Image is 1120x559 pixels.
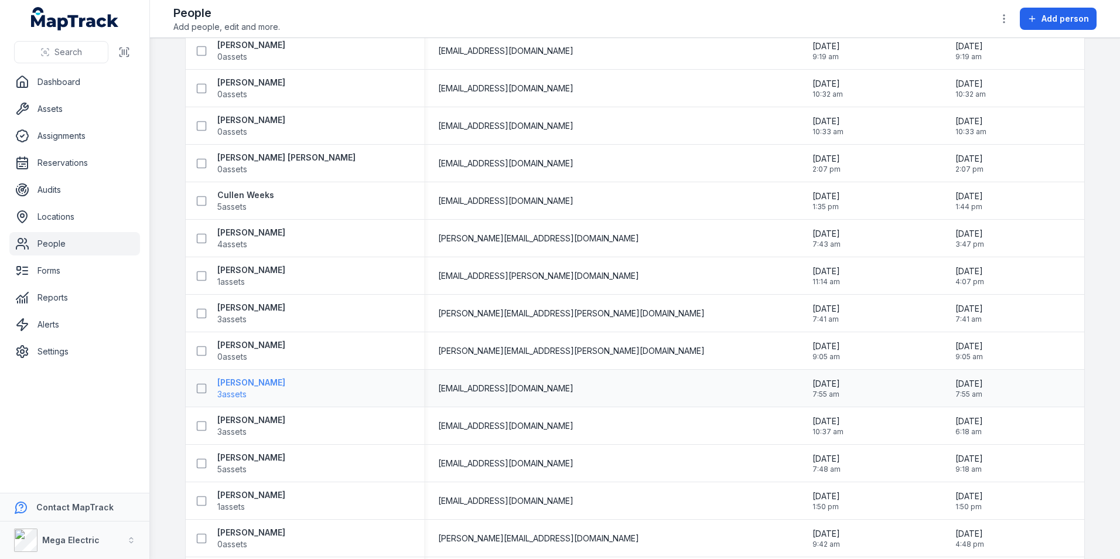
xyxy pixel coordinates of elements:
[955,352,983,362] span: 9:05 am
[955,228,984,249] time: 31/10/2024, 3:47:40 pm
[1042,13,1089,25] span: Add person
[812,465,841,474] span: 7:48 am
[955,378,983,399] time: 11/08/2025, 7:55:43 am
[1020,8,1097,30] button: Add person
[955,202,983,212] span: 1:44 pm
[217,77,285,100] a: [PERSON_NAME]0assets
[217,39,285,51] strong: [PERSON_NAME]
[217,163,247,175] span: 0 assets
[36,502,114,512] strong: Contact MapTrack
[812,303,840,315] span: [DATE]
[955,528,984,549] time: 24/06/2025, 4:48:52 pm
[955,315,983,324] span: 7:41 am
[217,426,247,438] span: 3 assets
[217,527,285,550] a: [PERSON_NAME]0assets
[217,189,274,213] a: Cullen Weeks5assets
[955,340,983,362] time: 27/06/2025, 9:05:33 am
[812,490,840,512] time: 17/07/2025, 1:50:50 pm
[812,352,840,362] span: 9:05 am
[54,46,82,58] span: Search
[812,115,844,127] span: [DATE]
[173,21,280,33] span: Add people, edit and more.
[955,165,984,174] span: 2:07 pm
[217,463,247,475] span: 5 assets
[812,190,840,212] time: 17/07/2025, 1:35:56 pm
[955,153,984,174] time: 17/07/2025, 2:07:14 pm
[9,232,140,255] a: People
[438,533,639,544] span: [PERSON_NAME][EMAIL_ADDRESS][DOMAIN_NAME]
[955,52,983,62] span: 9:19 am
[812,153,841,165] span: [DATE]
[812,453,841,474] time: 09/01/2025, 7:48:32 am
[955,340,983,352] span: [DATE]
[812,378,840,399] time: 11/08/2025, 7:55:43 am
[812,277,840,287] span: 11:14 am
[812,427,844,437] span: 10:37 am
[217,339,285,363] a: [PERSON_NAME]0assets
[812,453,841,465] span: [DATE]
[955,240,984,249] span: 3:47 pm
[812,40,840,52] span: [DATE]
[812,78,843,90] span: [DATE]
[9,340,140,363] a: Settings
[812,502,840,512] span: 1:50 pm
[217,227,285,238] strong: [PERSON_NAME]
[955,303,983,315] span: [DATE]
[812,303,840,324] time: 14/07/2025, 7:41:37 am
[812,415,844,437] time: 16/11/2023, 10:37:29 am
[217,527,285,538] strong: [PERSON_NAME]
[955,502,983,512] span: 1:50 pm
[955,115,986,137] time: 16/11/2023, 10:33:07 am
[812,265,840,287] time: 30/05/2023, 11:14:18 am
[217,489,285,513] a: [PERSON_NAME]1assets
[217,377,285,400] a: [PERSON_NAME]3assets
[217,276,245,288] span: 1 assets
[217,538,247,550] span: 0 assets
[812,490,840,502] span: [DATE]
[812,52,840,62] span: 9:19 am
[9,97,140,121] a: Assets
[438,345,705,357] span: [PERSON_NAME][EMAIL_ADDRESS][PERSON_NAME][DOMAIN_NAME]
[812,127,844,137] span: 10:33 am
[955,228,984,240] span: [DATE]
[955,265,984,277] span: [DATE]
[812,415,844,427] span: [DATE]
[14,41,108,63] button: Search
[217,414,285,438] a: [PERSON_NAME]3assets
[955,115,986,127] span: [DATE]
[9,124,140,148] a: Assignments
[812,90,843,99] span: 10:32 am
[812,340,840,362] time: 27/06/2025, 9:05:33 am
[31,7,119,30] a: MapTrack
[217,351,247,363] span: 0 assets
[812,315,840,324] span: 7:41 am
[812,340,840,352] span: [DATE]
[955,490,983,512] time: 17/07/2025, 1:50:50 pm
[955,390,983,399] span: 7:55 am
[955,540,984,549] span: 4:48 pm
[217,313,247,325] span: 3 assets
[812,228,841,240] span: [DATE]
[9,259,140,282] a: Forms
[438,195,573,207] span: [EMAIL_ADDRESS][DOMAIN_NAME]
[217,39,285,63] a: [PERSON_NAME]0assets
[217,189,274,201] strong: Cullen Weeks
[42,535,100,545] strong: Mega Electric
[217,88,247,100] span: 0 assets
[955,453,983,474] time: 14/08/2025, 9:18:54 am
[217,238,247,250] span: 4 assets
[438,383,573,394] span: [EMAIL_ADDRESS][DOMAIN_NAME]
[438,120,573,132] span: [EMAIL_ADDRESS][DOMAIN_NAME]
[955,453,983,465] span: [DATE]
[812,40,840,62] time: 14/08/2025, 9:19:08 am
[955,465,983,474] span: 9:18 am
[955,277,984,287] span: 4:07 pm
[217,152,356,175] a: [PERSON_NAME] [PERSON_NAME]0assets
[438,308,705,319] span: [PERSON_NAME][EMAIL_ADDRESS][PERSON_NAME][DOMAIN_NAME]
[217,452,285,475] a: [PERSON_NAME]5assets
[217,302,285,325] a: [PERSON_NAME]3assets
[812,228,841,249] time: 31/08/2023, 7:43:44 am
[955,490,983,502] span: [DATE]
[812,153,841,174] time: 17/07/2025, 2:07:14 pm
[173,5,280,21] h2: People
